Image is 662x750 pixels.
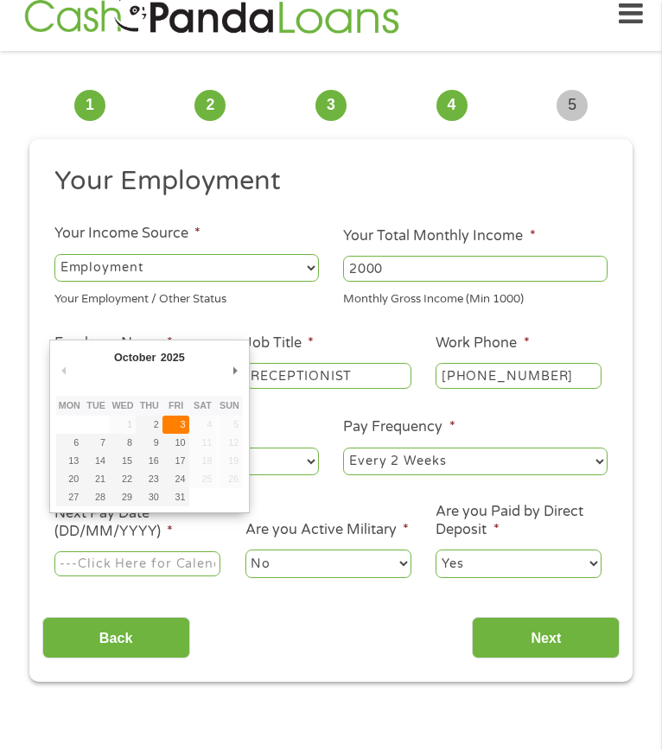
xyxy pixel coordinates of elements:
[343,256,608,282] input: 1800
[162,452,189,470] button: 17
[56,434,83,452] button: 6
[315,90,347,121] span: 3
[436,363,602,389] input: (231) 754-4010
[343,418,455,436] label: Pay Frequency
[54,505,220,541] label: Next Pay Date (DD/MM/YYYY)
[227,359,243,383] button: Next Month
[56,452,83,470] button: 13
[557,90,588,121] span: 5
[83,488,110,506] button: 28
[158,346,187,370] div: 2025
[136,470,162,488] button: 23
[74,90,105,121] span: 1
[83,452,110,470] button: 14
[245,334,314,353] label: Job Title
[162,434,189,452] button: 10
[245,521,409,539] label: Are you Active Military
[436,503,602,539] label: Are you Paid by Direct Deposit
[136,416,162,434] button: 2
[111,400,133,410] abbr: Wednesday
[136,434,162,452] button: 9
[110,452,137,470] button: 15
[86,400,105,410] abbr: Tuesday
[140,400,159,410] abbr: Thursday
[169,400,183,410] abbr: Friday
[54,225,201,243] label: Your Income Source
[56,470,83,488] button: 20
[110,434,137,452] button: 8
[245,363,411,389] input: Cashier
[136,452,162,470] button: 16
[59,400,80,410] abbr: Monday
[194,90,226,121] span: 2
[42,617,190,659] input: Back
[54,551,220,577] input: Use the arrow keys to pick a date
[472,617,620,659] input: Next
[56,359,72,383] button: Previous Month
[54,164,595,199] h2: Your Employment
[436,90,468,121] span: 4
[54,334,173,353] label: Employer Name
[83,434,110,452] button: 7
[110,470,137,488] button: 22
[54,284,319,308] div: Your Employment / Other Status
[136,488,162,506] button: 30
[83,470,110,488] button: 21
[343,284,608,308] div: Monthly Gross Income (Min 1000)
[194,400,212,410] abbr: Saturday
[436,334,529,353] label: Work Phone
[162,416,189,434] button: 3
[56,488,83,506] button: 27
[111,346,158,370] div: October
[220,400,239,410] abbr: Sunday
[343,227,535,245] label: Your Total Monthly Income
[162,488,189,506] button: 31
[162,470,189,488] button: 24
[110,488,137,506] button: 29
